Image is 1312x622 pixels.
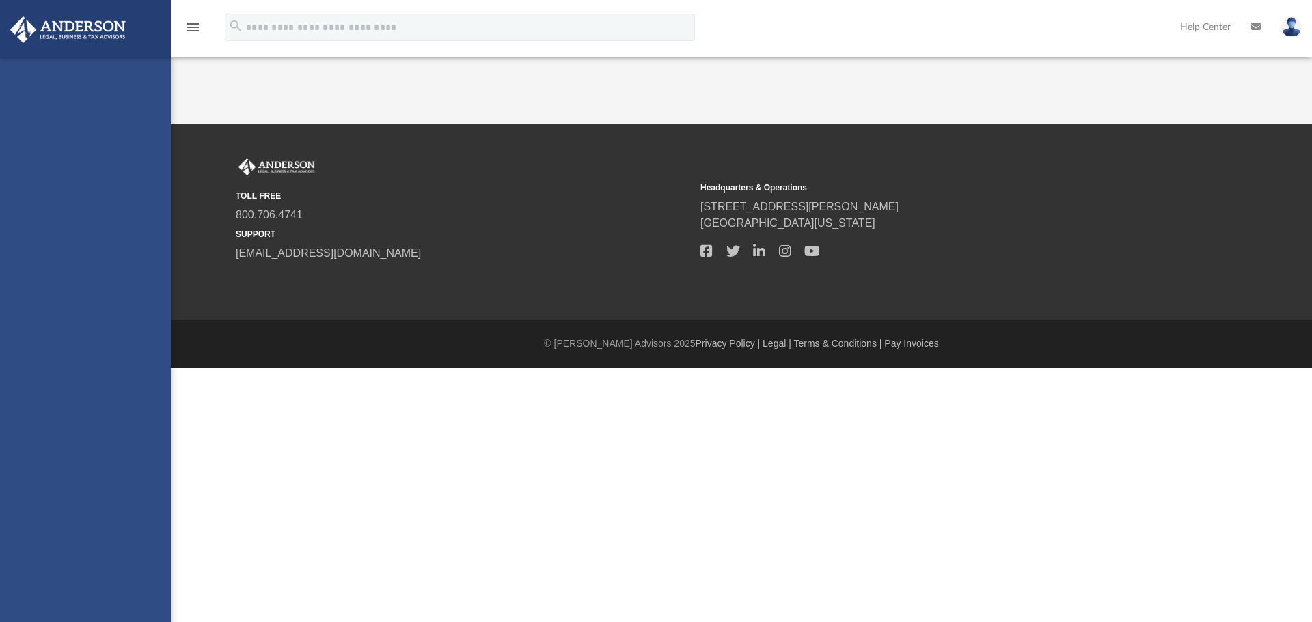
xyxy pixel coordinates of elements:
small: SUPPORT [236,228,691,240]
a: Pay Invoices [884,338,938,349]
img: User Pic [1281,17,1302,37]
div: © [PERSON_NAME] Advisors 2025 [171,337,1312,351]
a: menu [184,26,201,36]
a: [GEOGRAPHIC_DATA][US_STATE] [700,217,875,229]
img: Anderson Advisors Platinum Portal [6,16,130,43]
a: Legal | [763,338,791,349]
small: Headquarters & Operations [700,182,1156,194]
a: [EMAIL_ADDRESS][DOMAIN_NAME] [236,247,421,259]
a: Privacy Policy | [696,338,761,349]
i: search [228,18,243,33]
a: 800.706.4741 [236,209,303,221]
small: TOLL FREE [236,190,691,202]
a: [STREET_ADDRESS][PERSON_NAME] [700,201,899,212]
img: Anderson Advisors Platinum Portal [236,158,318,176]
i: menu [184,19,201,36]
a: Terms & Conditions | [794,338,882,349]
